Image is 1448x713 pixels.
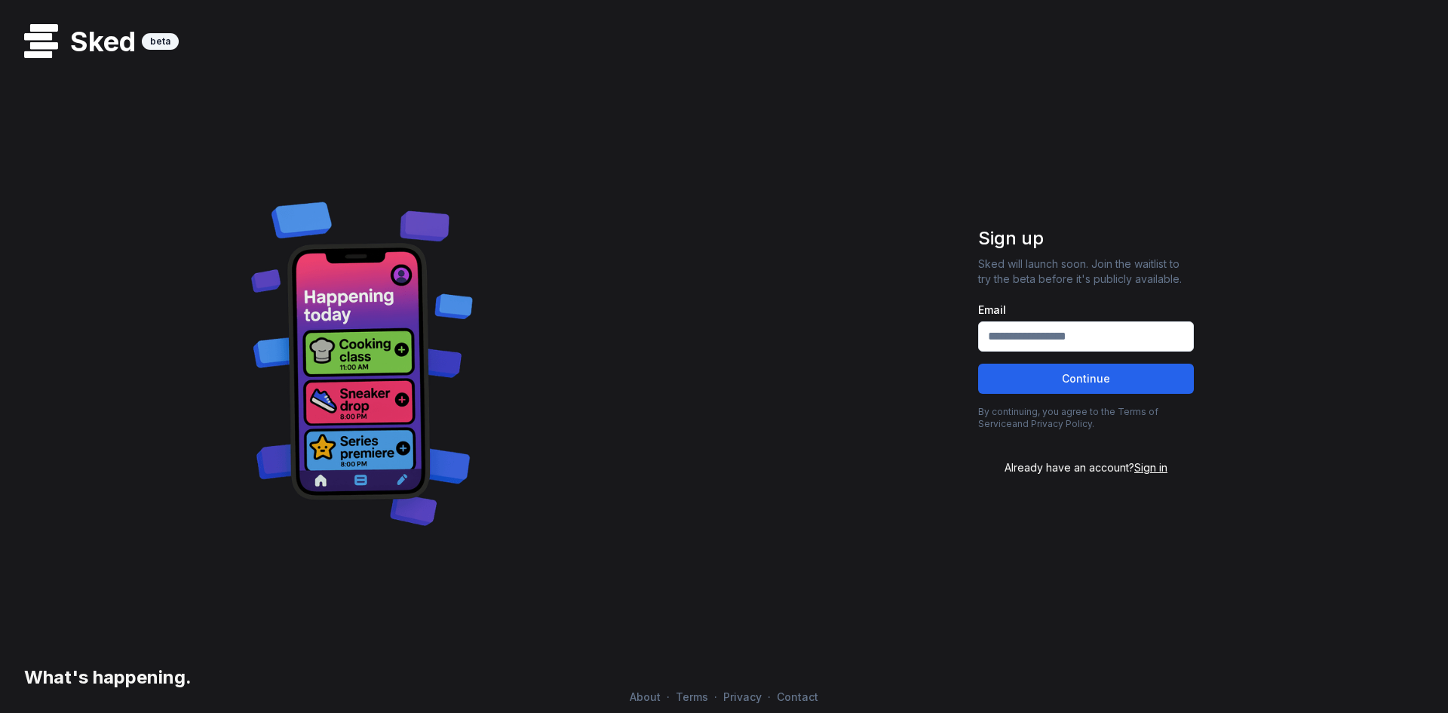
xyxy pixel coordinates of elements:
[978,460,1194,475] div: Already have an account?
[771,690,824,703] a: Contact
[978,226,1194,250] h1: Sign up
[717,690,768,703] a: Privacy
[244,183,481,540] img: Decorative
[670,690,714,703] a: Terms
[18,665,192,690] h3: What's happening.
[24,24,58,58] img: logo
[978,257,1194,287] p: Sked will launch soon. Join the waitlist to try the beta before it's publicly available.
[978,305,1194,315] label: Email
[1031,418,1092,429] a: Privacy Policy
[58,26,142,57] h1: Sked
[978,406,1194,430] p: By continuing, you agree to the and .
[624,690,667,703] a: About
[978,364,1194,394] button: Continue
[978,406,1158,429] a: Terms of Service
[1134,461,1167,474] span: Sign in
[142,33,179,50] div: beta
